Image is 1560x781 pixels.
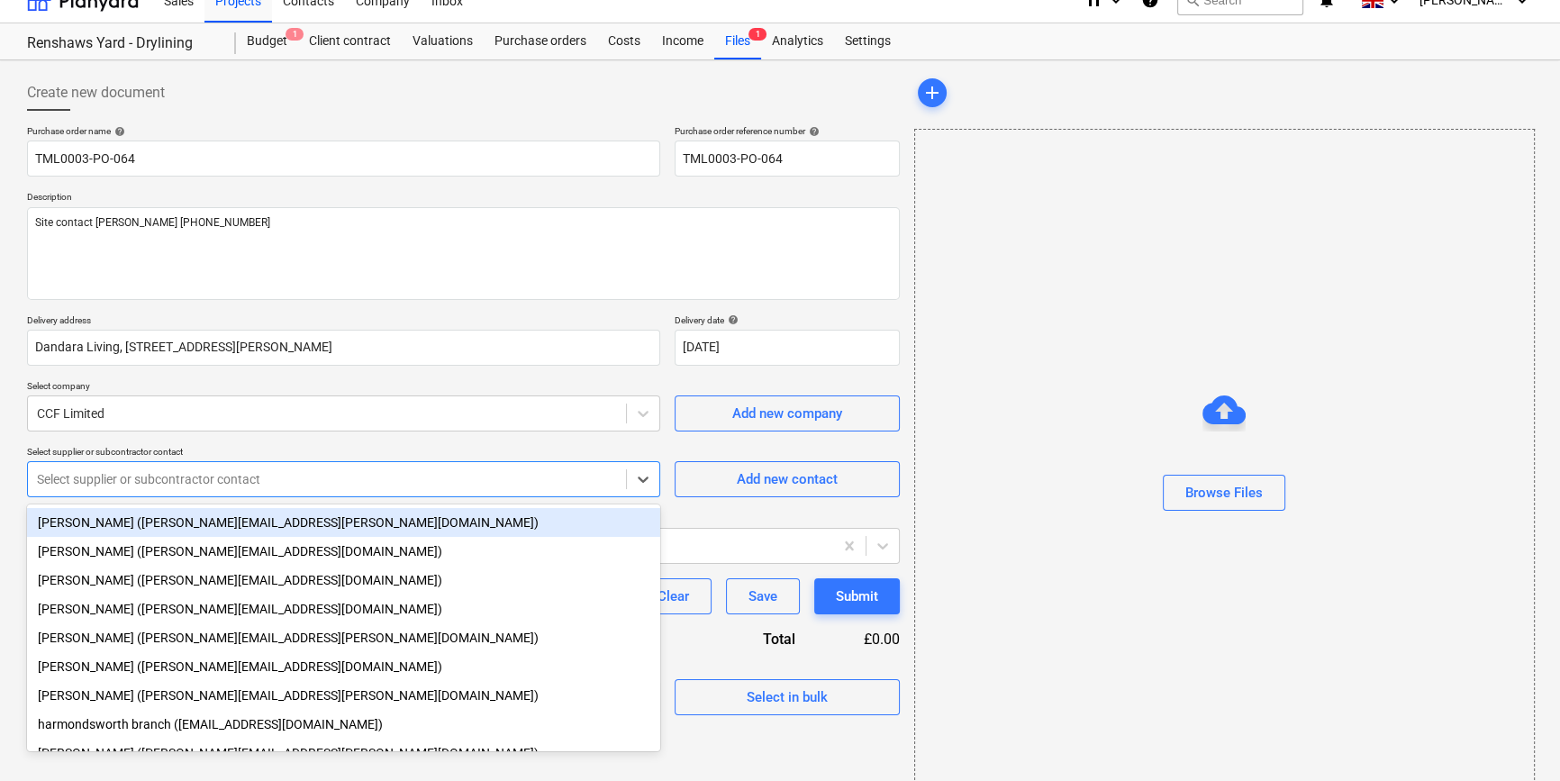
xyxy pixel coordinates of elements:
[27,595,660,623] div: Andrew Thomas (andrew.thomas5@ccfltd.co.uk)
[1470,695,1560,781] iframe: Chat Widget
[805,126,820,137] span: help
[27,125,660,137] div: Purchase order name
[27,508,660,537] div: Vivien Graham (Vivien.Graham@ccfltd.co.uk)
[748,585,777,608] div: Save
[27,207,900,300] textarea: Site contact [PERSON_NAME] [PHONE_NUMBER]
[675,125,900,137] div: Purchase order reference number
[921,82,943,104] span: add
[714,23,761,59] div: Files
[286,28,304,41] span: 1
[27,681,660,710] div: [PERSON_NAME] ([PERSON_NAME][EMAIL_ADDRESS][PERSON_NAME][DOMAIN_NAME])
[27,710,660,739] div: harmondsworth branch ([EMAIL_ADDRESS][DOMAIN_NAME])
[27,191,900,206] p: Description
[236,23,298,59] div: Budget
[484,23,597,59] a: Purchase orders
[27,652,660,681] div: [PERSON_NAME] ([PERSON_NAME][EMAIL_ADDRESS][DOMAIN_NAME])
[732,402,842,425] div: Add new company
[27,314,660,330] p: Delivery address
[658,585,689,608] div: Clear
[27,446,660,461] p: Select supplier or subcontractor contact
[27,739,660,767] div: Bela Piter (bela.pitter@ccfltd.co.uk)
[635,578,712,614] button: Clear
[27,710,660,739] div: harmondsworth branch (harmondsworth@ccfltd.co.uk)
[298,23,402,59] a: Client contract
[27,566,660,595] div: Nicole Price (nicole.price@ccfltd.co.uk)
[27,623,660,652] div: Steve Munns (steve.munns@ccfltd.co.uk)
[27,508,660,537] div: [PERSON_NAME] ([PERSON_NAME][EMAIL_ADDRESS][PERSON_NAME][DOMAIN_NAME])
[675,314,900,326] div: Delivery date
[111,126,125,137] span: help
[675,679,900,715] button: Select in bulk
[675,461,900,497] button: Add new contact
[724,314,739,325] span: help
[761,23,834,59] a: Analytics
[27,652,660,681] div: Darren Long (darren.long@ccfltd.co.uk)
[675,395,900,431] button: Add new company
[27,330,660,366] input: Delivery address
[748,28,766,41] span: 1
[666,629,824,649] div: Total
[814,578,900,614] button: Submit
[27,34,214,53] div: Renshaws Yard - Drylining
[27,82,165,104] span: Create new document
[1163,475,1285,511] button: Browse Files
[27,380,660,395] p: Select company
[834,23,902,59] a: Settings
[27,566,660,595] div: [PERSON_NAME] ([PERSON_NAME][EMAIL_ADDRESS][DOMAIN_NAME])
[27,595,660,623] div: [PERSON_NAME] ([PERSON_NAME][EMAIL_ADDRESS][DOMAIN_NAME])
[27,739,660,767] div: [PERSON_NAME] ([PERSON_NAME][EMAIL_ADDRESS][PERSON_NAME][DOMAIN_NAME])
[651,23,714,59] a: Income
[675,330,900,366] input: Delivery date not specified
[597,23,651,59] a: Costs
[402,23,484,59] a: Valuations
[27,141,660,177] input: Document name
[824,629,900,649] div: £0.00
[714,23,761,59] a: Files1
[27,537,660,566] div: [PERSON_NAME] ([PERSON_NAME][EMAIL_ADDRESS][DOMAIN_NAME])
[27,537,660,566] div: Tracey Chittenden (tracey.chittenden2@ccfltd.co.uk)
[747,686,828,709] div: Select in bulk
[1185,481,1263,504] div: Browse Files
[27,681,660,710] div: Lisa Harding (lisa.harding@ccfltd.co.uk)
[836,585,878,608] div: Submit
[27,623,660,652] div: [PERSON_NAME] ([PERSON_NAME][EMAIL_ADDRESS][PERSON_NAME][DOMAIN_NAME])
[726,578,800,614] button: Save
[236,23,298,59] a: Budget1
[675,141,900,177] input: Reference number
[737,468,838,491] div: Add new contact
